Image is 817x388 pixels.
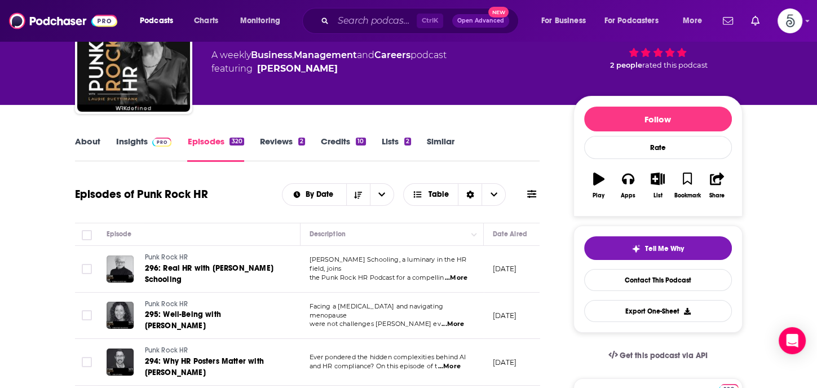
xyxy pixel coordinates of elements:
[370,184,394,205] button: open menu
[441,320,464,329] span: ...More
[310,353,466,361] span: Ever pondered the hidden complexities behind AI
[313,8,529,34] div: Search podcasts, credits, & more...
[107,227,132,241] div: Episode
[282,183,394,206] h2: Choose List sort
[232,12,295,30] button: open menu
[584,300,732,322] button: Export One-Sheet
[251,50,292,60] a: Business
[310,302,444,319] span: Facing a [MEDICAL_DATA] and navigating menopause
[145,299,280,310] a: Punk Rock HR
[493,311,517,320] p: [DATE]
[82,310,92,320] span: Toggle select row
[257,62,338,76] a: Laurie Ruettimann
[82,264,92,274] span: Toggle select row
[346,184,370,205] button: Sort Direction
[642,61,708,69] span: rated this podcast
[145,356,264,377] span: 294: Why HR Posters Matter with [PERSON_NAME]
[132,12,188,30] button: open menu
[643,165,672,206] button: List
[573,7,743,77] div: 47 2 peoplerated this podcast
[493,227,527,241] div: Date Aired
[145,310,221,330] span: 295: Well-Being with [PERSON_NAME]
[488,7,509,17] span: New
[145,253,280,263] a: Punk Rock HR
[145,263,280,285] a: 296: Real HR with [PERSON_NAME] Schooling
[631,244,641,253] img: tell me why sparkle
[673,165,702,206] button: Bookmark
[145,263,273,284] span: 296: Real HR with [PERSON_NAME] Schooling
[211,62,447,76] span: featuring
[429,191,449,199] span: Table
[310,255,467,272] span: [PERSON_NAME] Schooling, a luminary in the HR field, joins
[584,269,732,291] a: Contact This Podcast
[702,165,731,206] button: Share
[9,10,117,32] a: Podchaser - Follow, Share and Rate Podcasts
[645,244,684,253] span: Tell Me Why
[604,13,659,29] span: For Podcasters
[541,13,586,29] span: For Business
[187,136,244,162] a: Episodes320
[584,165,613,206] button: Play
[404,138,411,145] div: 2
[683,13,702,29] span: More
[152,138,172,147] img: Podchaser Pro
[597,12,675,30] button: open menu
[709,192,725,199] div: Share
[145,300,188,308] span: Punk Rock HR
[533,12,600,30] button: open menu
[321,136,365,162] a: Credits10
[493,264,517,274] p: [DATE]
[457,18,504,24] span: Open Advanced
[613,165,643,206] button: Apps
[145,346,188,354] span: Punk Rock HR
[240,13,280,29] span: Monitoring
[493,358,517,367] p: [DATE]
[75,136,100,162] a: About
[467,228,481,241] button: Column Actions
[778,8,802,33] img: User Profile
[292,50,294,60] span: ,
[674,192,700,199] div: Bookmark
[310,320,441,328] span: were not challenges [PERSON_NAME] ev
[584,107,732,131] button: Follow
[718,11,737,30] a: Show notifications dropdown
[593,192,604,199] div: Play
[75,187,208,201] h1: Episodes of Punk Rock HR
[584,236,732,260] button: tell me why sparkleTell Me Why
[610,61,642,69] span: 2 people
[298,138,305,145] div: 2
[778,8,802,33] span: Logged in as Spiral5-G2
[417,14,443,28] span: Ctrl K
[116,136,172,162] a: InsightsPodchaser Pro
[374,50,410,60] a: Careers
[382,136,411,162] a: Lists2
[333,12,417,30] input: Search podcasts, credits, & more...
[82,357,92,367] span: Toggle select row
[229,138,244,145] div: 320
[356,138,365,145] div: 10
[310,274,444,281] span: the Punk Rock HR Podcast for a compellin
[445,274,467,283] span: ...More
[452,14,509,28] button: Open AdvancedNew
[145,309,280,332] a: 295: Well-Being with [PERSON_NAME]
[260,136,305,162] a: Reviews2
[211,48,447,76] div: A weekly podcast
[778,8,802,33] button: Show profile menu
[194,13,218,29] span: Charts
[621,192,635,199] div: Apps
[145,346,280,356] a: Punk Rock HR
[779,327,806,354] div: Open Intercom Messenger
[653,192,663,199] div: List
[187,12,225,30] a: Charts
[584,136,732,159] div: Rate
[357,50,374,60] span: and
[282,191,346,199] button: open menu
[403,183,506,206] button: Choose View
[747,11,764,30] a: Show notifications dropdown
[310,362,438,370] span: and HR compliance? On this episode of t
[427,136,454,162] a: Similar
[140,13,173,29] span: Podcasts
[310,227,346,241] div: Description
[620,351,707,360] span: Get this podcast via API
[675,12,716,30] button: open menu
